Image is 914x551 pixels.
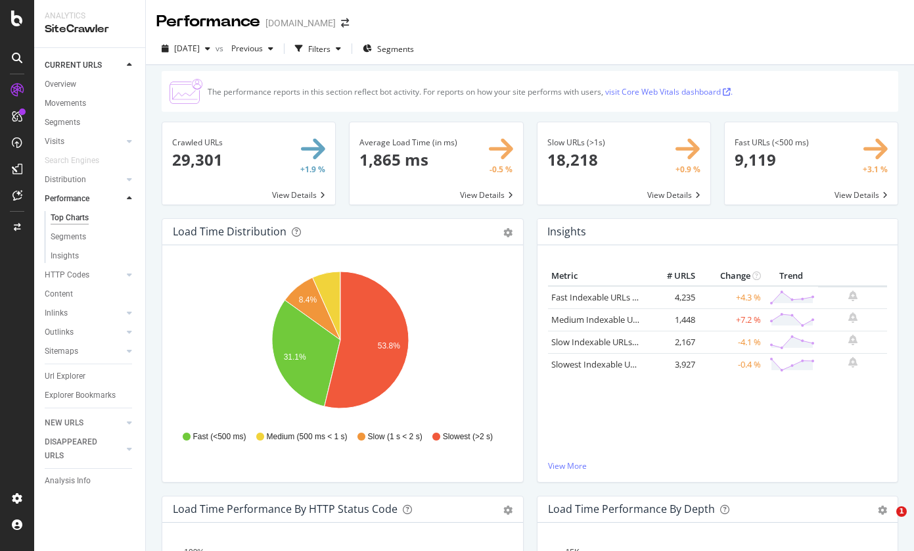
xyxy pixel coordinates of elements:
div: bell-plus [848,291,857,301]
a: Outlinks [45,325,123,339]
span: Segments [377,43,414,55]
div: Explorer Bookmarks [45,389,116,402]
div: Performance [45,192,89,206]
div: SiteCrawler [45,22,135,37]
div: Movements [45,97,86,110]
a: Sitemaps [45,345,123,358]
a: Slowest Indexable URLs (>2 s) [551,358,666,370]
span: Slow (1 s < 2 s) [368,431,423,443]
div: Sitemaps [45,345,78,358]
a: Medium Indexable URLs (500 ms < 1 s) [551,314,700,325]
a: Search Engines [45,154,112,168]
div: Segments [45,116,80,130]
text: 31.1% [284,352,306,362]
a: Overview [45,78,136,91]
a: visit Core Web Vitals dashboard . [605,86,733,97]
td: -0.4 % [698,353,764,375]
div: bell-plus [848,312,857,323]
a: Analysis Info [45,474,136,488]
div: Visits [45,135,64,149]
div: gear [503,228,513,237]
th: Trend [764,266,818,286]
h4: Insights [547,223,586,241]
a: Top Charts [51,211,136,225]
td: 4,235 [646,286,698,309]
a: Fast Indexable URLs (<500 ms) [551,291,670,303]
div: Load Time Distribution [173,225,286,238]
div: gear [503,506,513,515]
td: +4.3 % [698,286,764,309]
div: Outlinks [45,325,74,339]
a: View More [548,460,888,471]
div: Top Charts [51,211,89,225]
a: Url Explorer [45,370,136,383]
div: Inlinks [45,306,68,320]
div: bell-plus [848,335,857,345]
iframe: Intercom live chat [869,506,901,538]
a: DISAPPEARED URLS [45,435,123,463]
div: CURRENT URLS [45,59,102,72]
td: 1,448 [646,308,698,331]
td: 3,927 [646,353,698,375]
div: bell-plus [848,357,857,368]
div: Search Engines [45,154,99,168]
div: NEW URLS [45,416,83,430]
a: Performance [45,192,123,206]
span: 1 [896,506,907,517]
button: Filters [290,38,346,59]
a: Segments [45,116,136,130]
a: HTTP Codes [45,268,123,282]
div: Analysis Info [45,474,91,488]
a: Slow Indexable URLs (1 s < 2 s) [551,336,669,348]
div: The performance reports in this section reflect bot activity. For reports on how your site perfor... [208,86,733,97]
a: Explorer Bookmarks [45,389,136,402]
button: [DATE] [156,38,216,59]
div: Segments [51,230,86,244]
div: Filters [308,43,331,55]
span: Previous [226,43,263,54]
div: gear [878,506,887,515]
div: Insights [51,249,79,263]
a: Visits [45,135,123,149]
div: Url Explorer [45,370,85,383]
div: HTTP Codes [45,268,89,282]
span: 2025 Sep. 1st [174,43,200,54]
text: 8.4% [299,295,317,304]
th: # URLS [646,266,698,286]
svg: A chart. [173,266,507,419]
a: Distribution [45,173,123,187]
div: arrow-right-arrow-left [341,18,349,28]
td: -4.1 % [698,331,764,353]
a: NEW URLS [45,416,123,430]
td: 2,167 [646,331,698,353]
span: vs [216,43,226,54]
a: CURRENT URLS [45,59,123,72]
td: +7.2 % [698,308,764,331]
span: Slowest (>2 s) [443,431,493,443]
a: Movements [45,97,136,110]
a: Segments [51,230,136,244]
div: Content [45,287,73,301]
span: Medium (500 ms < 1 s) [267,431,348,443]
a: Inlinks [45,306,123,320]
div: Overview [45,78,76,91]
div: Load Time Performance by Depth [548,502,715,515]
a: Content [45,287,136,301]
div: [DOMAIN_NAME] [265,16,336,30]
a: Insights [51,249,136,263]
th: Metric [548,266,647,286]
div: Analytics [45,11,135,22]
div: Distribution [45,173,86,187]
img: CjTTJyXI.png [170,79,202,104]
span: Fast (<500 ms) [193,431,246,443]
div: Performance [156,11,260,33]
text: 53.8% [378,341,400,350]
button: Segments [357,38,419,59]
button: Previous [226,38,279,59]
div: Load Time Performance by HTTP Status Code [173,502,398,515]
div: DISAPPEARED URLS [45,435,111,463]
th: Change [698,266,764,286]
